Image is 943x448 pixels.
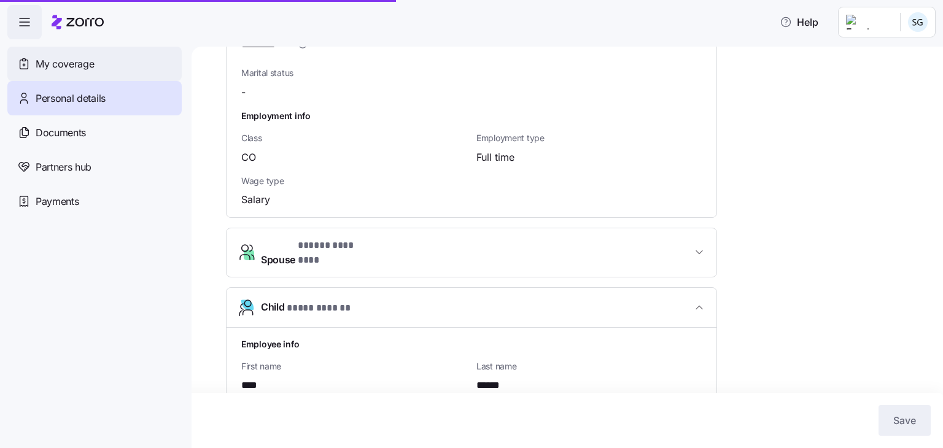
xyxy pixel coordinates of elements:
img: Employer logo [846,15,890,29]
span: Partners hub [36,160,91,175]
a: Partners hub [7,150,182,184]
a: My coverage [7,47,182,81]
span: Personal details [36,91,106,106]
span: Wage type [241,175,467,187]
span: - [241,85,246,100]
span: Salary [241,192,270,207]
h1: Employee info [241,338,702,350]
span: Marital status [241,67,467,79]
img: d8d7b408ceda3f0e0250243e0e952d0e [908,12,928,32]
span: Last name [476,360,702,373]
span: CO [241,150,256,165]
a: Documents [7,115,182,150]
span: Spouse [261,238,367,268]
span: Payments [36,194,79,209]
span: Save [893,413,916,428]
span: Help [780,15,818,29]
span: Full time [476,150,514,165]
a: Personal details [7,81,182,115]
span: Child [261,299,352,316]
h1: Employment info [241,109,702,122]
button: Save [879,405,931,436]
span: Employment type [476,132,702,144]
button: Help [770,10,828,34]
span: Class [241,132,467,144]
span: Documents [36,125,86,141]
span: My coverage [36,56,94,72]
a: Payments [7,184,182,218]
span: First name [241,360,467,373]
